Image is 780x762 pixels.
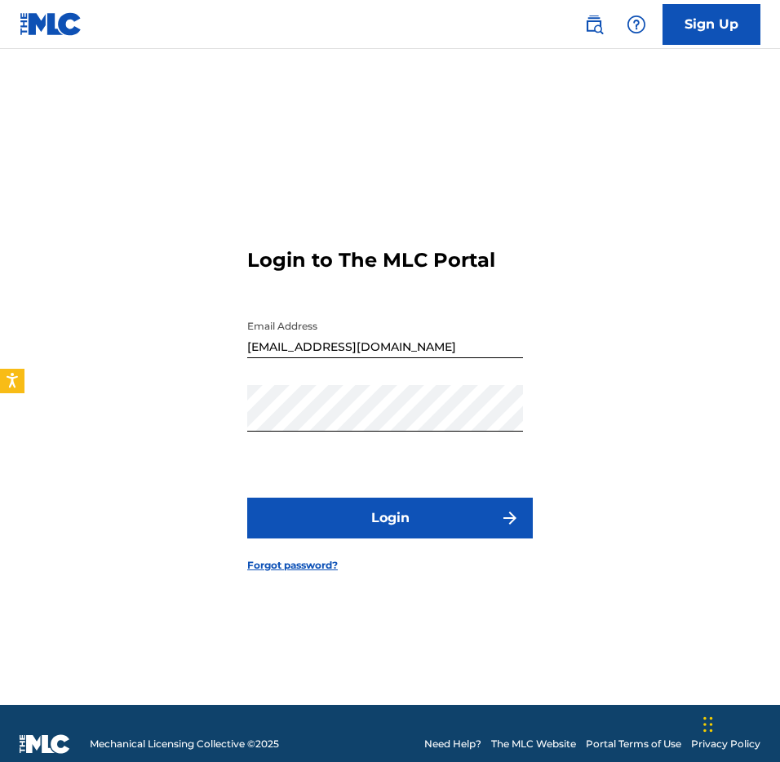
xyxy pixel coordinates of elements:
a: The MLC Website [491,737,576,751]
a: Public Search [578,8,610,41]
a: Sign Up [663,4,760,45]
a: Privacy Policy [691,737,760,751]
a: Portal Terms of Use [586,737,681,751]
div: Help [620,8,653,41]
button: Login [247,498,533,538]
img: MLC Logo [20,12,82,36]
iframe: Chat Widget [698,684,780,762]
img: f7272a7cc735f4ea7f67.svg [500,508,520,528]
h3: Login to The MLC Portal [247,248,495,272]
img: logo [20,734,70,754]
span: Mechanical Licensing Collective © 2025 [90,737,279,751]
a: Forgot password? [247,558,338,573]
a: Need Help? [424,737,481,751]
img: help [627,15,646,34]
div: Drag [703,700,713,749]
img: search [584,15,604,34]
